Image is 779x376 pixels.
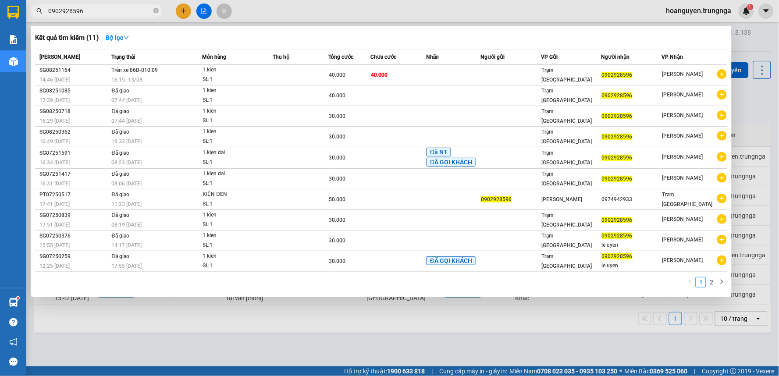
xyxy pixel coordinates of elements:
[39,77,70,83] span: 14:46 [DATE]
[717,110,727,120] span: plus-circle
[541,196,582,202] span: [PERSON_NAME]
[601,54,630,60] span: Người nhận
[717,90,727,99] span: plus-circle
[427,256,476,265] span: ĐÃ GỌI KHÁCH
[602,233,633,239] span: 0902928596
[153,8,159,13] span: close-circle
[39,201,70,207] span: 17:41 [DATE]
[112,160,142,166] span: 08:23 [DATE]
[717,235,727,245] span: plus-circle
[112,77,143,83] span: 16:15 - 13/08
[717,277,727,287] button: right
[39,97,70,103] span: 17:39 [DATE]
[329,176,346,182] span: 30.000
[602,155,633,161] span: 0902928596
[203,96,269,105] div: SL: 1
[662,92,703,98] span: [PERSON_NAME]
[112,67,158,73] span: Trên xe 86B-010.09
[48,6,152,16] input: Tìm tên, số ĐT hoặc mã đơn
[112,242,142,248] span: 14:17 [DATE]
[480,54,505,60] span: Người gửi
[602,253,633,259] span: 0902928596
[203,179,269,188] div: SL: 1
[112,233,130,239] span: Đã giao
[541,212,592,228] span: Trạm [GEOGRAPHIC_DATA]
[329,54,354,60] span: Tổng cước
[371,72,388,78] span: 40.000
[4,49,11,55] span: environment
[203,220,269,230] div: SL: 1
[112,192,130,198] span: Đã giao
[662,112,703,118] span: [PERSON_NAME]
[273,54,290,60] span: Thu hộ
[203,252,269,261] div: 1 kien
[39,118,70,124] span: 16:29 [DATE]
[39,128,109,137] div: SG08250362
[541,108,592,124] span: Trạm [GEOGRAPHIC_DATA]
[541,54,558,60] span: VP Gửi
[685,277,696,287] li: Previous Page
[329,155,346,161] span: 30.000
[112,222,142,228] span: 08:19 [DATE]
[39,242,70,248] span: 15:55 [DATE]
[203,65,269,75] div: 1 kien
[685,277,696,287] button: left
[112,201,142,207] span: 11:23 [DATE]
[329,238,346,244] span: 30.000
[39,170,109,179] div: SG07251417
[60,37,117,66] li: VP Trạm [GEOGRAPHIC_DATA]
[717,214,727,224] span: plus-circle
[717,255,727,265] span: plus-circle
[426,54,439,60] span: Nhãn
[329,217,346,223] span: 30.000
[112,108,130,114] span: Đã giao
[329,196,346,202] span: 50.000
[112,88,130,94] span: Đã giao
[662,175,703,181] span: [PERSON_NAME]
[112,118,142,124] span: 07:44 [DATE]
[112,181,142,187] span: 08:06 [DATE]
[203,158,269,167] div: SL: 1
[39,222,70,228] span: 17:51 [DATE]
[203,106,269,116] div: 1 kien
[203,231,269,241] div: 1 kien
[39,181,70,187] span: 16:31 [DATE]
[112,171,130,177] span: Đã giao
[112,97,142,103] span: 07:44 [DATE]
[541,171,592,187] span: Trạm [GEOGRAPHIC_DATA]
[481,196,512,202] span: 0902928596
[662,133,703,139] span: [PERSON_NAME]
[203,169,269,179] div: 1 kien dai
[541,67,592,83] span: Trạm [GEOGRAPHIC_DATA]
[39,54,80,60] span: [PERSON_NAME]
[329,258,346,264] span: 30.000
[688,279,693,284] span: left
[36,8,43,14] span: search
[717,131,727,141] span: plus-circle
[35,33,99,43] h3: Kết quả tìm kiếm ( 11 )
[7,6,19,19] img: logo-vxr
[4,4,35,35] img: logo.jpg
[717,277,727,287] li: Next Page
[112,129,130,135] span: Đã giao
[329,134,346,140] span: 30.000
[602,217,633,223] span: 0902928596
[602,72,633,78] span: 0902928596
[602,261,662,270] div: le uyen
[717,194,727,203] span: plus-circle
[203,241,269,250] div: SL: 1
[39,66,109,75] div: SG08251164
[112,263,142,269] span: 17:55 [DATE]
[602,195,662,204] div: 0974942933
[203,210,269,220] div: 1 kien
[427,158,476,167] span: ĐÃ GỌI KHÁCH
[9,298,18,307] img: warehouse-icon
[4,48,58,74] b: T1 [PERSON_NAME], P Phú Thuỷ
[662,216,703,222] span: [PERSON_NAME]
[17,297,19,299] sup: 1
[112,54,135,60] span: Trạng thái
[662,257,703,263] span: [PERSON_NAME]
[203,86,269,96] div: 1 kien
[39,211,109,220] div: SG07250839
[602,113,633,119] span: 0902928596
